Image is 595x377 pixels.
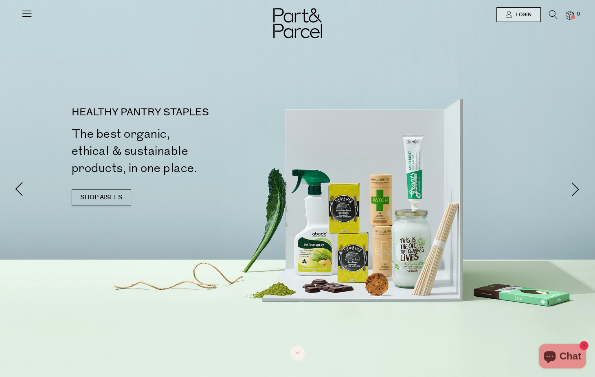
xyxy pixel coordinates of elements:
[72,126,301,177] h2: The best organic, ethical & sustainable products, in one place.
[72,108,301,117] p: HEALTHY PANTRY STAPLES
[566,11,574,20] a: 0
[514,11,531,18] span: Login
[575,11,582,18] span: 0
[72,189,131,205] a: SHOP AISLES
[496,7,541,22] a: Login
[273,8,322,38] img: Part&Parcel
[536,344,588,370] inbox-online-store-chat: Shopify online store chat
